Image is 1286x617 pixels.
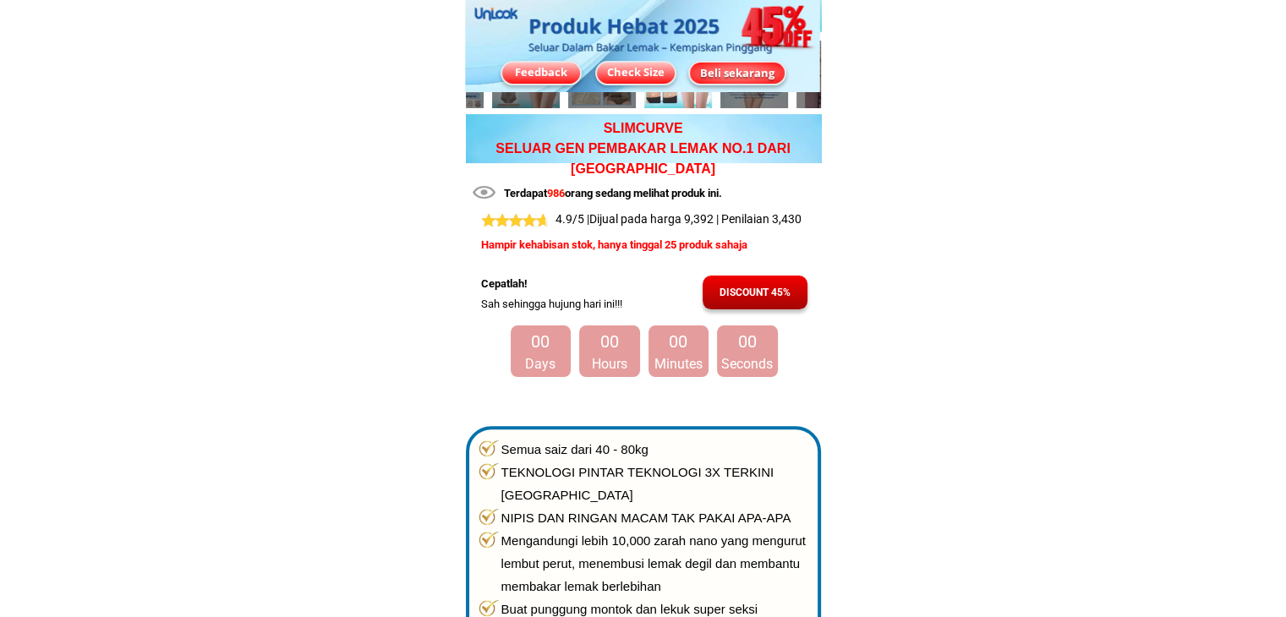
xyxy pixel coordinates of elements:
span: 986 [547,187,565,199]
h6: Cepatlah! [481,276,731,292]
h6: Sah sehingga hujung hari ini!!! [481,296,731,313]
p: 4.9/5 |Dijual pada harga 9,392 | Penilaian 3,430 [555,210,807,228]
li: TEKNOLOGI PINTAR TEKNOLOGI 3X TERKINI [GEOGRAPHIC_DATA] [477,461,818,506]
li: Mengandungi lebih 10,000 zarah nano yang mengurut lembut perut, menembusi lemak degil dan membant... [477,529,818,598]
p: SLIMCURVE SELUAR GEN PEMBAKAR LEMAK NO.1 DARI [GEOGRAPHIC_DATA] [466,118,821,179]
li: Semua saiz dari 40 - 80kg [477,438,818,461]
div: Feedback [502,64,580,81]
div: Beli sekarang [690,64,785,81]
h6: Hampir kehabisan stok, hanya tinggal 25 produk sahaja [481,237,763,254]
li: NIPIS DAN RINGAN MACAM TAK PAKAI APA-APA [477,506,818,529]
h6: Terdapat orang sedang melihat produk ini. [504,185,737,202]
div: Check Size [597,64,675,81]
div: DISCOUNT 45% [703,285,807,300]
